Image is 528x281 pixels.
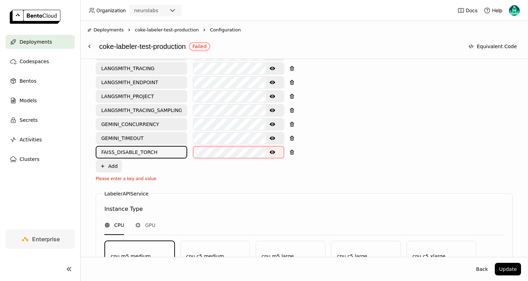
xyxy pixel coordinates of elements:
svg: Right [201,27,207,33]
a: Enterprise [6,229,75,249]
button: Show password text [266,133,279,144]
svg: Show password text [270,121,275,127]
button: Equivalent Code [464,40,521,53]
span: Deployments [20,38,52,46]
a: Clusters [6,152,75,166]
div: Instance Type [104,205,143,213]
svg: Show password text [270,149,275,155]
button: Add [96,160,122,172]
div: cpu.m5.large [262,252,294,260]
span: GPU [145,222,155,229]
input: Key [96,133,186,144]
div: Help [484,7,503,14]
img: Calin Cojocaru [509,5,520,16]
svg: Show password text [270,135,275,141]
button: Show password text [266,63,279,74]
span: Secrets [20,116,38,124]
button: Show password text [266,105,279,116]
span: Organization [96,7,126,14]
div: cpu.m5.medium [111,252,151,260]
a: Bentos [6,74,75,88]
button: Back [472,263,492,275]
input: Key [96,63,186,74]
span: Models [20,96,37,105]
span: CPU [114,222,124,229]
span: Configuration [210,27,241,34]
svg: Show password text [270,94,275,99]
svg: Show password text [270,80,275,85]
svg: Show password text [270,108,275,113]
a: Activities [6,133,75,147]
span: Clusters [20,155,39,163]
input: Key [96,105,186,116]
span: Bentos [20,77,36,85]
div: Please enter a key and value [96,175,288,182]
span: Enterprise [32,236,60,243]
img: logo [10,10,60,24]
nav: Breadcrumbs navigation [87,27,521,34]
div: Deployments [87,27,124,34]
svg: Right [126,27,132,33]
button: Show password text [266,147,279,158]
span: Activities [20,135,42,144]
input: Key [96,147,186,158]
div: neurolabs [134,7,158,14]
button: Show password text [266,119,279,130]
input: Key [96,77,186,88]
label: LabelerAPIService [104,191,148,197]
svg: Plus [100,163,105,169]
span: coke-labeler-test-production [135,27,199,34]
input: Key [96,119,186,130]
a: Codespaces [6,54,75,68]
span: Codespaces [20,57,49,66]
a: Models [6,94,75,108]
a: Docs [457,7,477,14]
span: Help [492,7,503,14]
div: coke-labeler-test-production [99,40,461,53]
a: Deployments [6,35,75,49]
span: Docs [466,7,477,14]
div: cpu.c5.large [337,252,367,260]
span: Deployments [94,27,124,34]
a: Secrets [6,113,75,127]
button: Show password text [266,91,279,102]
button: Update [495,263,521,275]
button: Show password text [266,77,279,88]
div: Failed [192,44,207,49]
svg: Show password text [270,66,275,71]
div: cpu.c5.medium [186,252,224,260]
input: Key [96,91,186,102]
div: cpu.c5.xlarge [412,252,446,260]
